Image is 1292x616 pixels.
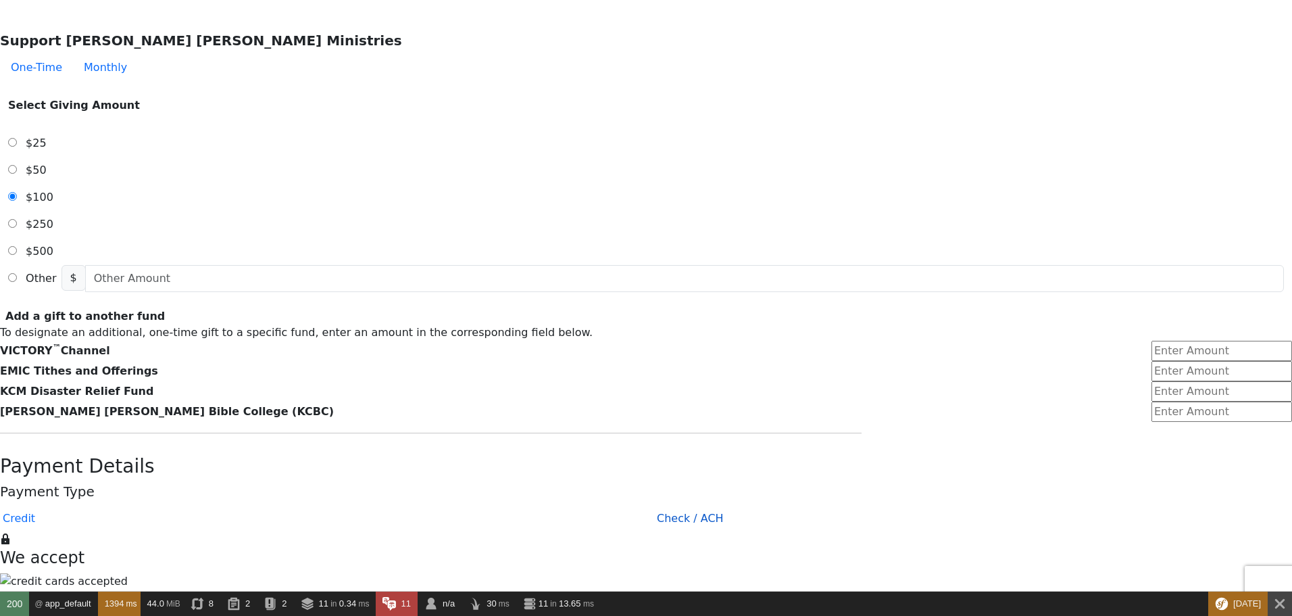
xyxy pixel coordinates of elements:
span: 2 [282,598,287,609]
span: 30 [487,598,496,609]
a: 2 [257,592,293,616]
span: 13.65 [559,598,581,609]
a: 1394 ms [98,592,141,616]
strong: Select Giving Amount [8,99,140,112]
input: Enter Amount [1151,341,1292,361]
sup: ™ [53,343,61,352]
span: 11 [319,598,328,609]
a: n/a [418,592,462,616]
a: 2 [220,592,257,616]
span: in [550,599,556,609]
a: 11 in 0.34 ms [294,592,376,616]
a: 11 in 13.65 ms [516,592,601,616]
span: $500 [26,245,53,258]
span: Other [26,272,56,285]
span: [DATE] [1233,598,1261,609]
button: Monthly [73,54,138,81]
span: MiB [166,599,180,609]
div: This Symfony version will only receive security fixes. [1208,592,1268,616]
span: 0.34 [339,598,356,609]
span: @ [34,599,43,609]
a: 44.0 MiB [141,592,184,616]
a: [DATE] [1208,592,1268,616]
span: app_default [45,598,91,609]
span: 2 [245,598,250,609]
a: 30 ms [462,592,516,616]
span: $100 [26,191,53,204]
button: Check / ACH [646,505,735,532]
span: $25 [26,137,47,149]
span: $250 [26,218,53,231]
input: Enter Amount [1151,381,1292,402]
input: Enter Amount [1151,361,1292,381]
span: 11 [401,598,411,609]
span: 11 [539,598,548,609]
span: ms [358,599,369,609]
a: 11 [376,592,418,616]
span: in [330,599,337,609]
input: Other Amount [85,265,1284,292]
span: $ [61,265,86,291]
span: ms [583,599,594,609]
span: 1394 [105,598,124,609]
input: Enter Amount [1151,402,1292,422]
span: $50 [26,164,47,176]
span: 8 [209,598,214,609]
span: ms [499,599,510,609]
span: n/a [443,598,455,609]
span: ms [126,599,137,609]
span: 44.0 [147,598,164,609]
